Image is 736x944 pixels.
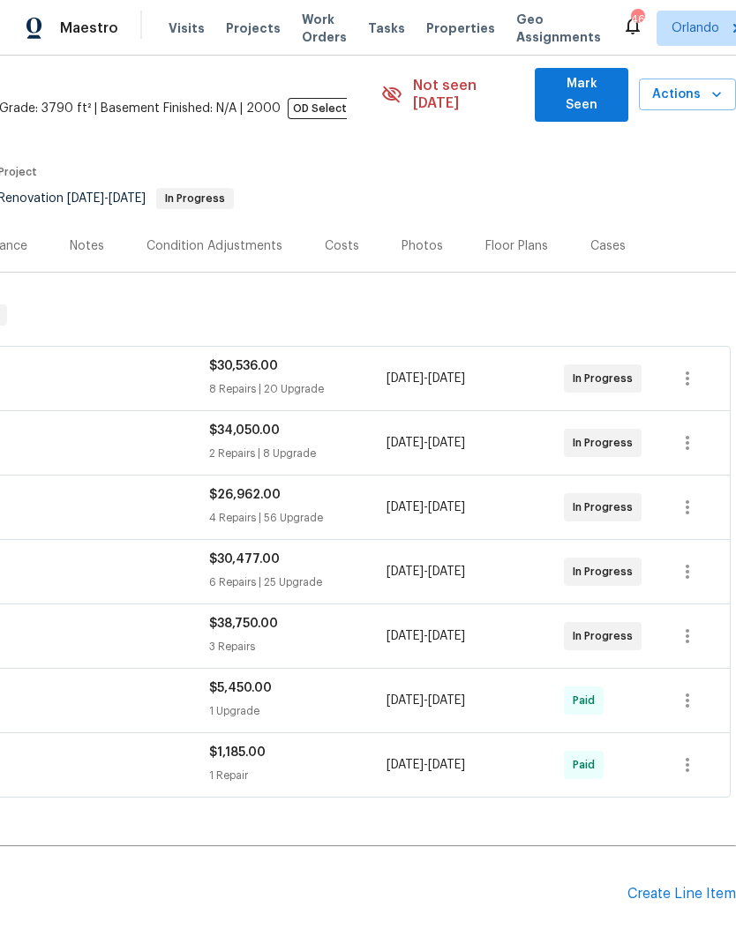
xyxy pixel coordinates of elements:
span: Projects [226,19,281,37]
div: Create Line Item [627,886,736,903]
span: Orlando [672,19,719,37]
span: Not seen [DATE] [413,77,524,112]
span: - [387,434,465,452]
span: [DATE] [387,437,424,449]
span: Actions [653,84,722,106]
span: $26,962.00 [209,489,281,501]
div: 1 Repair [209,767,387,784]
span: [DATE] [387,566,424,578]
span: [DATE] [428,630,465,642]
div: 2 Repairs | 8 Upgrade [209,445,387,462]
span: $1,185.00 [209,746,266,759]
button: Mark Seen [535,68,627,122]
span: Geo Assignments [516,11,601,46]
button: Actions [639,79,736,111]
div: Cases [590,237,626,255]
span: In Progress [573,370,640,387]
span: In Progress [573,434,640,452]
span: $38,750.00 [209,618,278,630]
span: [DATE] [428,372,465,385]
div: 8 Repairs | 20 Upgrade [209,380,387,398]
span: - [387,756,465,774]
span: Paid [573,756,602,774]
div: Photos [402,237,443,255]
div: 1 Upgrade [209,702,387,720]
span: [DATE] [387,759,424,771]
span: [DATE] [109,192,146,205]
span: - [67,192,146,205]
span: $5,450.00 [209,682,272,694]
span: Paid [573,692,602,709]
span: $30,477.00 [209,553,280,566]
span: - [387,627,465,645]
span: $34,050.00 [209,424,280,437]
span: - [387,370,465,387]
div: 3 Repairs [209,638,387,656]
span: [DATE] [387,501,424,513]
span: In Progress [573,627,640,645]
span: - [387,563,465,581]
span: In Progress [573,563,640,581]
span: Mark Seen [549,73,613,116]
span: - [387,692,465,709]
span: [DATE] [428,566,465,578]
span: [DATE] [387,372,424,385]
div: 46 [631,11,643,28]
span: [DATE] [67,192,104,205]
span: In Progress [573,498,640,516]
span: Properties [426,19,495,37]
span: $30,536.00 [209,360,278,372]
div: 4 Repairs | 56 Upgrade [209,509,387,527]
div: Notes [70,237,104,255]
span: Visits [169,19,205,37]
span: Work Orders [302,11,347,46]
div: Costs [325,237,359,255]
span: [DATE] [428,501,465,513]
span: Tasks [368,22,405,34]
div: 6 Repairs | 25 Upgrade [209,573,387,591]
span: [DATE] [428,759,465,771]
span: [DATE] [387,630,424,642]
span: [DATE] [387,694,424,707]
span: - [387,498,465,516]
div: Condition Adjustments [146,237,282,255]
span: Maestro [60,19,118,37]
div: Floor Plans [485,237,548,255]
span: [DATE] [428,437,465,449]
span: In Progress [158,193,232,204]
span: [DATE] [428,694,465,707]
